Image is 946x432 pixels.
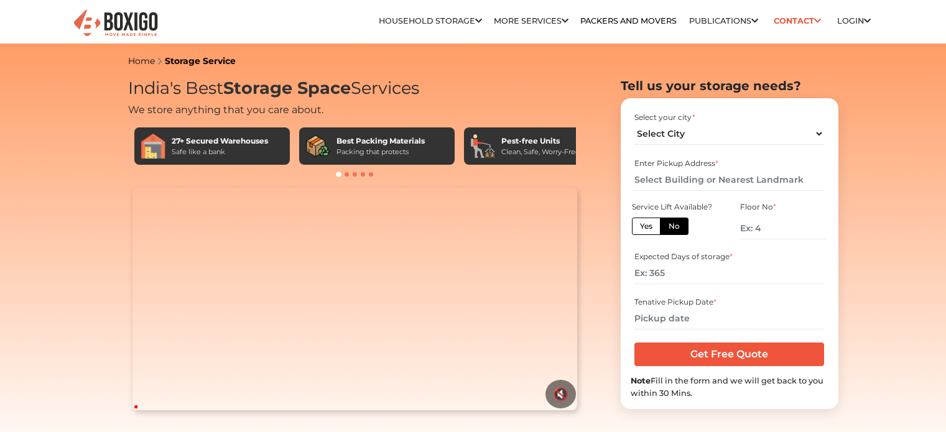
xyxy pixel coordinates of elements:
[172,147,268,157] div: Safe like a bank
[631,376,651,385] b: Note
[132,188,577,410] video: Your browser does not support the video tag.
[223,78,351,98] span: Storage Space
[501,136,580,147] div: Pest-free Units
[336,136,425,147] div: Best Packing Materials
[660,218,689,235] label: No
[165,55,236,67] a: Storage Service
[141,134,165,159] img: 27+ Secured Warehouses
[72,8,159,39] img: Boxigo
[634,158,824,169] div: Enter Pickup Address
[631,375,828,398] div: Fill in the form and we will get back to you within 30 Mins.
[336,147,425,157] div: Packing that protects
[837,16,871,25] a: Login
[740,218,826,239] input: Ex: 4
[470,134,495,159] img: Pest-free Units
[172,136,268,147] div: 27+ Secured Warehouses
[305,134,330,159] img: Best Packing Materials
[689,16,758,25] a: Publications
[632,218,661,235] label: Yes
[740,201,826,213] div: Floor No
[634,251,824,262] div: Expected Days of storage
[580,16,677,25] a: Packers and Movers
[634,262,824,284] input: Ex: 365
[634,169,824,191] input: Select Building or Nearest Landmark
[634,308,824,329] input: Pickup date
[632,201,718,213] div: Service Lift Available?
[634,112,824,123] div: Select your city
[128,104,323,116] span: We store anything that you care about.
[770,11,825,30] a: Contact
[634,342,824,366] input: Get Free Quote
[621,78,838,93] h2: Tell us your storage needs?
[128,78,582,99] h1: India's Best Services
[634,296,824,308] div: Tenative Pickup Date
[501,147,580,157] div: Clean, Safe, Worry-Free
[494,16,568,25] a: More services
[379,16,482,25] a: Household Storage
[545,380,576,408] button: 🔇
[128,55,155,67] a: Home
